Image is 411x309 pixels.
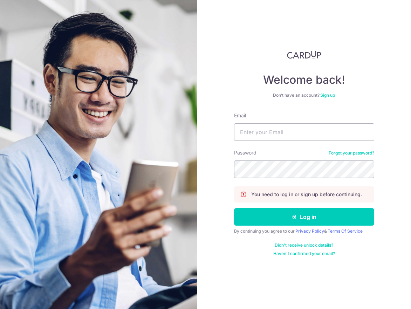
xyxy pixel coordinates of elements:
img: CardUp Logo [287,50,321,59]
div: By continuing you agree to our & [234,228,374,234]
button: Log in [234,208,374,226]
p: You need to log in or sign up before continuing. [251,191,362,198]
div: Don’t have an account? [234,92,374,98]
a: Forgot your password? [329,150,374,156]
label: Password [234,149,256,156]
h4: Welcome back! [234,73,374,87]
a: Didn't receive unlock details? [275,242,333,248]
input: Enter your Email [234,123,374,141]
a: Terms Of Service [328,228,363,234]
a: Privacy Policy [295,228,324,234]
label: Email [234,112,246,119]
a: Sign up [320,92,335,98]
a: Haven't confirmed your email? [273,251,335,256]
